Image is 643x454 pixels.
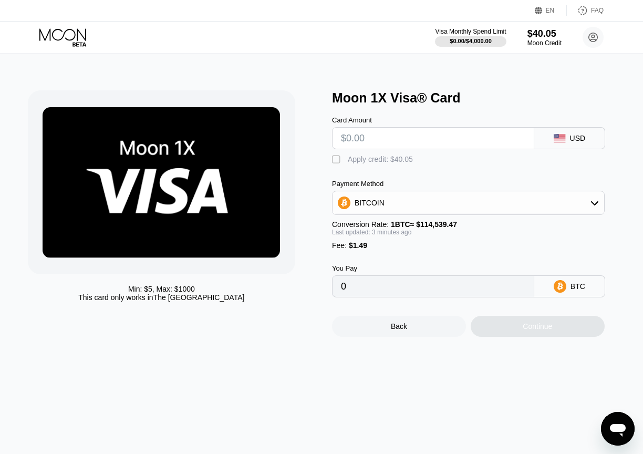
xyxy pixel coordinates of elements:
div: Payment Method [332,180,605,188]
div: Visa Monthly Spend Limit$0.00/$4,000.00 [435,28,506,47]
div: BITCOIN [333,192,604,213]
div: Conversion Rate: [332,220,605,229]
div: Fee : [332,241,605,250]
div: $40.05 [527,28,562,39]
div: BTC [571,282,585,291]
div: Back [391,322,407,331]
div: Moon Credit [527,39,562,47]
div: Moon 1X Visa® Card [332,90,626,106]
div: Min: $ 5 , Max: $ 1000 [128,285,195,293]
span: 1 BTC ≈ $114,539.47 [391,220,457,229]
div: USD [570,134,586,142]
iframe: Button to launch messaging window [601,412,635,446]
div: BITCOIN [355,199,385,207]
input: $0.00 [341,128,525,149]
div: Visa Monthly Spend Limit [435,28,506,35]
div: Card Amount [332,116,534,124]
div: FAQ [567,5,604,16]
div: Back [332,316,466,337]
div: EN [535,5,567,16]
div: $40.05Moon Credit [527,28,562,47]
div:  [332,154,343,165]
div: Last updated: 3 minutes ago [332,229,605,236]
span: $1.49 [349,241,367,250]
div: $0.00 / $4,000.00 [450,38,492,44]
div: EN [546,7,555,14]
div: FAQ [591,7,604,14]
div: This card only works in The [GEOGRAPHIC_DATA] [78,293,244,302]
div: Apply credit: $40.05 [348,155,413,163]
div: You Pay [332,264,534,272]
